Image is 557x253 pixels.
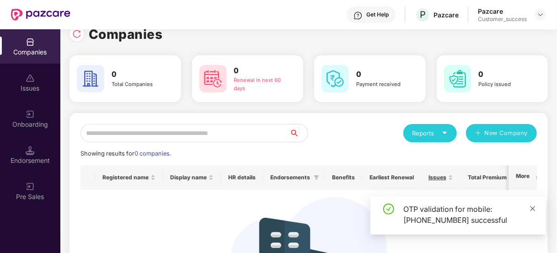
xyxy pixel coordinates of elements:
[321,65,349,92] img: svg+xml;base64,PHN2ZyB4bWxucz0iaHR0cDovL3d3dy53My5vcmcvMjAwMC9zdmciIHdpZHRoPSI2MCIgaGVpZ2h0PSI2MC...
[134,150,171,157] span: 0 companies.
[80,150,171,157] span: Showing results for
[461,165,521,190] th: Total Premium
[479,69,532,81] h3: 0
[530,205,536,212] span: close
[112,81,165,89] div: Total Companies
[72,29,81,38] img: svg+xml;base64,PHN2ZyBpZD0iUmVsb2FkLTMyeDMyIiB4bWxucz0iaHR0cDovL3d3dy53My5vcmcvMjAwMC9zdmciIHdpZH...
[485,129,528,138] span: New Company
[444,65,471,92] img: svg+xml;base64,PHN2ZyB4bWxucz0iaHR0cDovL3d3dy53My5vcmcvMjAwMC9zdmciIHdpZHRoPSI2MCIgaGVpZ2h0PSI2MC...
[468,174,507,181] span: Total Premium
[11,9,70,21] img: New Pazcare Logo
[537,11,544,18] img: svg+xml;base64,PHN2ZyBpZD0iRHJvcGRvd24tMzJ4MzIiIHhtbG5zPSJodHRwOi8vd3d3LnczLm9yZy8yMDAwL3N2ZyIgd2...
[421,165,461,190] th: Issues
[270,174,310,181] span: Endorsements
[325,165,362,190] th: Benefits
[356,81,410,89] div: Payment received
[442,130,448,136] span: caret-down
[102,174,149,181] span: Registered name
[95,165,163,190] th: Registered name
[26,146,35,155] img: svg+xml;base64,PHN2ZyB3aWR0aD0iMTQuNSIgaGVpZ2h0PSIxNC41IiB2aWV3Qm94PSIwIDAgMTYgMTYiIGZpbGw9Im5vbm...
[221,165,263,190] th: HR details
[26,38,35,47] img: svg+xml;base64,PHN2ZyBpZD0iQ29tcGFuaWVzIiB4bWxucz0iaHR0cDovL3d3dy53My5vcmcvMjAwMC9zdmciIHdpZHRoPS...
[353,11,363,20] img: svg+xml;base64,PHN2ZyBpZD0iSGVscC0zMngzMiIgeG1sbnM9Imh0dHA6Ly93d3cudzMub3JnLzIwMDAvc3ZnIiB3aWR0aD...
[234,76,288,92] div: Renewal in next 60 days
[478,7,527,16] div: Pazcare
[314,175,319,180] span: filter
[466,124,537,142] button: plusNew Company
[475,130,481,137] span: plus
[362,165,421,190] th: Earliest Renewal
[234,65,288,77] h3: 0
[478,16,527,23] div: Customer_success
[77,65,104,92] img: svg+xml;base64,PHN2ZyB4bWxucz0iaHR0cDovL3d3dy53My5vcmcvMjAwMC9zdmciIHdpZHRoPSI2MCIgaGVpZ2h0PSI2MC...
[383,204,394,215] span: check-circle
[509,165,537,190] th: More
[170,174,207,181] span: Display name
[428,174,446,181] span: Issues
[356,69,410,81] h3: 0
[26,110,35,119] img: svg+xml;base64,PHN2ZyB3aWR0aD0iMjAiIGhlaWdodD0iMjAiIHZpZXdCb3g9IjAgMCAyMCAyMCIgZmlsbD0ibm9uZSIgeG...
[26,182,35,191] img: svg+xml;base64,PHN2ZyB3aWR0aD0iMjAiIGhlaWdodD0iMjAiIHZpZXdCb3g9IjAgMCAyMCAyMCIgZmlsbD0ibm9uZSIgeG...
[412,129,448,138] div: Reports
[289,124,308,142] button: search
[26,74,35,83] img: svg+xml;base64,PHN2ZyBpZD0iSXNzdWVzX2Rpc2FibGVkIiB4bWxucz0iaHR0cDovL3d3dy53My5vcmcvMjAwMC9zdmciIH...
[112,69,165,81] h3: 0
[479,81,532,89] div: Policy issued
[434,11,459,19] div: Pazcare
[89,24,163,44] h1: Companies
[366,11,389,18] div: Get Help
[403,204,535,226] div: OTP validation for mobile: [PHONE_NUMBER] successful
[312,172,321,183] span: filter
[420,9,426,20] span: P
[289,129,308,137] span: search
[163,165,221,190] th: Display name
[199,65,227,92] img: svg+xml;base64,PHN2ZyB4bWxucz0iaHR0cDovL3d3dy53My5vcmcvMjAwMC9zdmciIHdpZHRoPSI2MCIgaGVpZ2h0PSI2MC...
